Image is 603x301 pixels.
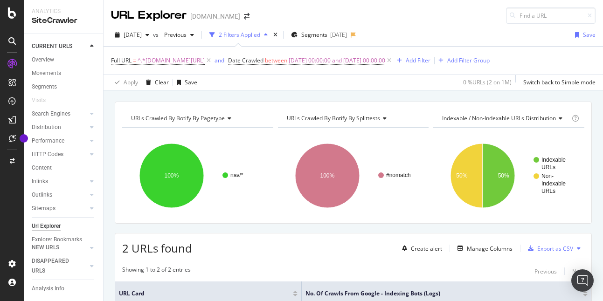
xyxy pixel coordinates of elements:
span: URLs Crawled By Botify By pagetype [131,114,225,122]
span: ^.*[DOMAIN_NAME][URL] [138,54,205,67]
svg: A chart. [433,135,584,216]
div: Explorer Bookmarks [32,235,82,245]
a: Performance [32,136,87,146]
a: Inlinks [32,177,87,186]
span: No. of Crawls from Google - Indexing Bots (Logs) [305,289,569,298]
div: HTTP Codes [32,150,63,159]
div: Export as CSV [537,245,573,253]
a: HTTP Codes [32,150,87,159]
div: Manage Columns [467,245,513,253]
span: 2025 Jul. 14th [124,31,142,39]
div: Next [572,267,584,275]
span: Full URL [111,56,132,64]
div: Performance [32,136,64,146]
div: Analysis Info [32,284,64,294]
div: Switch back to Simple mode [523,78,596,86]
button: Manage Columns [454,243,513,254]
div: Sitemaps [32,204,55,213]
span: Indexable / Non-Indexable URLs distribution [442,114,556,122]
div: Add Filter Group [447,56,490,64]
button: Create alert [398,241,442,256]
input: Find a URL [506,7,596,24]
text: 100% [320,172,334,179]
div: Content [32,163,52,173]
div: Previous [534,267,557,275]
button: Save [173,75,197,90]
div: NEW URLS [32,243,59,253]
div: Save [185,78,197,86]
div: Apply [124,78,138,86]
div: A chart. [122,135,273,216]
text: 50% [457,172,468,179]
div: DISAPPEARED URLS [32,256,79,276]
text: Non- [541,173,554,179]
div: Clear [155,78,169,86]
text: 100% [165,172,179,179]
a: Visits [32,96,55,105]
text: 50% [498,172,509,179]
div: arrow-right-arrow-left [244,13,250,20]
text: nav/* [230,172,243,178]
button: 2 Filters Applied [206,27,271,42]
text: #nomatch [386,172,411,178]
span: = [133,56,136,64]
button: Previous [160,27,198,42]
button: Next [572,266,584,277]
div: and [215,56,224,64]
text: URLs [541,164,555,171]
a: Segments [32,82,97,92]
span: Date Crawled [228,56,263,64]
button: [DATE] [111,27,153,42]
h4: Indexable / Non-Indexable URLs Distribution [440,111,570,126]
button: Previous [534,266,557,277]
a: Sitemaps [32,204,87,213]
div: Showing 1 to 2 of 2 entries [122,266,191,277]
a: Url Explorer [32,221,97,231]
button: Add Filter Group [435,55,490,66]
div: SiteCrawler [32,15,96,26]
svg: A chart. [278,135,429,216]
div: Url Explorer [32,221,61,231]
div: Search Engines [32,109,70,119]
div: Analytics [32,7,96,15]
span: [DATE] 00:00:00 and [DATE] 00:00:00 [289,54,385,67]
a: Search Engines [32,109,87,119]
div: [DATE] [330,31,347,39]
div: Visits [32,96,46,105]
a: NEW URLS [32,243,87,253]
button: Save [571,27,596,42]
div: Tooltip anchor [20,134,28,143]
div: Open Intercom Messenger [571,269,594,292]
div: Overview [32,55,54,65]
span: URLs Crawled By Botify By splittests [287,114,380,122]
button: Clear [142,75,169,90]
text: Indexable [541,157,566,163]
span: Previous [160,31,187,39]
a: DISAPPEARED URLS [32,256,87,276]
span: URL Card [119,289,291,298]
span: vs [153,31,160,39]
div: Movements [32,68,61,78]
div: 2 Filters Applied [219,31,260,39]
button: Export as CSV [524,241,573,256]
div: Outlinks [32,190,52,200]
div: Add Filter [406,56,430,64]
span: 2 URLs found [122,240,192,256]
button: Add Filter [393,55,430,66]
a: Distribution [32,123,87,132]
a: Analysis Info [32,284,97,294]
div: Inlinks [32,177,48,186]
div: Distribution [32,123,61,132]
text: Indexable [541,180,566,187]
a: CURRENT URLS [32,41,87,51]
span: Segments [301,31,327,39]
button: and [215,56,224,65]
h4: URLs Crawled By Botify By pagetype [129,111,265,126]
button: Segments[DATE] [287,27,351,42]
div: Segments [32,82,57,92]
div: 0 % URLs ( 2 on 1M ) [463,78,512,86]
a: Content [32,163,97,173]
span: between [265,56,287,64]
